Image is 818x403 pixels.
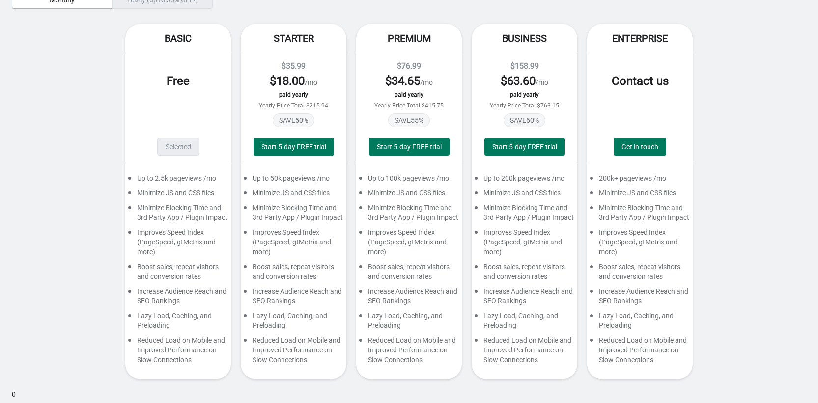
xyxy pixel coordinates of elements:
[125,188,231,203] div: Minimize JS and CSS files
[241,24,346,53] div: Starter
[587,335,693,370] div: Reduced Load on Mobile and Improved Performance on Slow Connections
[241,173,346,188] div: Up to 50k pageviews /mo
[356,173,462,188] div: Up to 100k pageviews /mo
[366,60,452,72] div: $76.99
[356,311,462,335] div: Lazy Load, Caching, and Preloading
[251,60,337,72] div: $35.99
[251,91,337,98] div: paid yearly
[587,173,693,188] div: 200k+ pageviews /mo
[472,262,577,286] div: Boost sales, repeat visitors and conversion rates
[251,73,337,89] div: /mo
[587,24,693,53] div: Enterprise
[472,286,577,311] div: Increase Audience Reach and SEO Rankings
[125,173,231,188] div: Up to 2.5k pageviews /mo
[472,227,577,262] div: Improves Speed Index (PageSpeed, gtMetrix and more)
[366,91,452,98] div: paid yearly
[241,203,346,227] div: Minimize Blocking Time and 3rd Party App / Plugin Impact
[504,113,545,127] span: SAVE 60 %
[356,203,462,227] div: Minimize Blocking Time and 3rd Party App / Plugin Impact
[125,24,231,53] div: Basic
[125,203,231,227] div: Minimize Blocking Time and 3rd Party App / Plugin Impact
[484,138,565,156] button: Start 5-day FREE trial
[241,188,346,203] div: Minimize JS and CSS files
[481,60,567,72] div: $158.99
[621,143,658,151] span: Get in touch
[472,173,577,188] div: Up to 200k pageviews /mo
[501,74,536,88] span: $ 63.60
[251,102,337,109] div: Yearly Price Total $215.94
[587,188,693,203] div: Minimize JS and CSS files
[241,286,346,311] div: Increase Audience Reach and SEO Rankings
[270,74,305,88] span: $ 18.00
[125,227,231,262] div: Improves Speed Index (PageSpeed, gtMetrix and more)
[366,102,452,109] div: Yearly Price Total $415.75
[241,262,346,286] div: Boost sales, repeat visitors and conversion rates
[472,188,577,203] div: Minimize JS and CSS files
[472,335,577,370] div: Reduced Load on Mobile and Improved Performance on Slow Connections
[241,335,346,370] div: Reduced Load on Mobile and Improved Performance on Slow Connections
[369,138,450,156] button: Start 5-day FREE trial
[356,286,462,311] div: Increase Audience Reach and SEO Rankings
[356,335,462,370] div: Reduced Load on Mobile and Improved Performance on Slow Connections
[167,74,190,88] span: Free
[356,24,462,53] div: Premium
[273,113,314,127] span: SAVE 50 %
[356,262,462,286] div: Boost sales, repeat visitors and conversion rates
[125,311,231,335] div: Lazy Load, Caching, and Preloading
[125,335,231,370] div: Reduced Load on Mobile and Improved Performance on Slow Connections
[614,138,666,156] a: Get in touch
[587,203,693,227] div: Minimize Blocking Time and 3rd Party App / Plugin Impact
[492,143,557,151] span: Start 5-day FREE trial
[481,73,567,89] div: /mo
[481,102,567,109] div: Yearly Price Total $763.15
[612,74,669,88] span: Contact us
[587,311,693,335] div: Lazy Load, Caching, and Preloading
[125,286,231,311] div: Increase Audience Reach and SEO Rankings
[587,262,693,286] div: Boost sales, repeat visitors and conversion rates
[587,227,693,262] div: Improves Speed Index (PageSpeed, gtMetrix and more)
[388,113,430,127] span: SAVE 55 %
[241,227,346,262] div: Improves Speed Index (PageSpeed, gtMetrix and more)
[356,188,462,203] div: Minimize JS and CSS files
[377,143,442,151] span: Start 5-day FREE trial
[472,203,577,227] div: Minimize Blocking Time and 3rd Party App / Plugin Impact
[261,143,326,151] span: Start 5-day FREE trial
[481,91,567,98] div: paid yearly
[254,138,334,156] button: Start 5-day FREE trial
[385,74,420,88] span: $ 34.65
[366,73,452,89] div: /mo
[125,262,231,286] div: Boost sales, repeat visitors and conversion rates
[241,311,346,335] div: Lazy Load, Caching, and Preloading
[472,311,577,335] div: Lazy Load, Caching, and Preloading
[472,24,577,53] div: Business
[356,227,462,262] div: Improves Speed Index (PageSpeed, gtMetrix and more)
[587,286,693,311] div: Increase Audience Reach and SEO Rankings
